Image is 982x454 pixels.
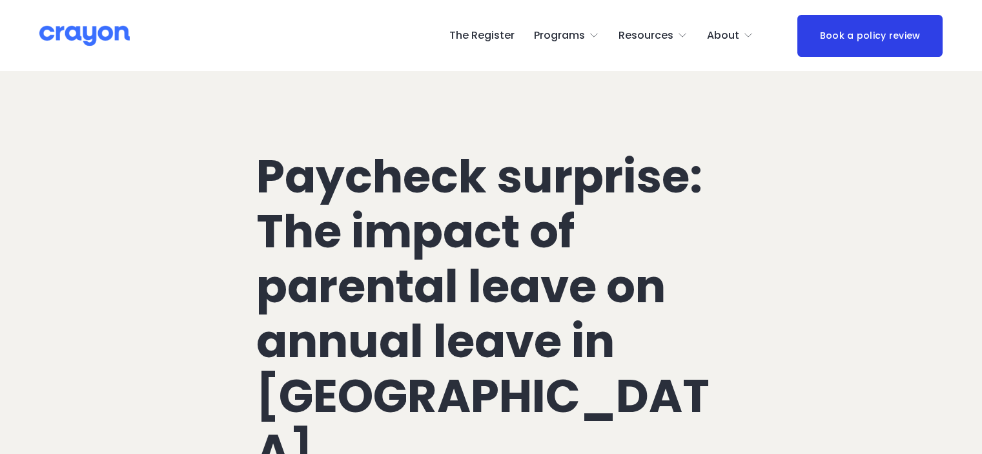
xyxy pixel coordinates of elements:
[449,25,515,46] a: The Register
[707,26,739,45] span: About
[707,25,753,46] a: folder dropdown
[797,15,943,57] a: Book a policy review
[534,25,599,46] a: folder dropdown
[39,25,130,47] img: Crayon
[534,26,585,45] span: Programs
[619,25,688,46] a: folder dropdown
[619,26,673,45] span: Resources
